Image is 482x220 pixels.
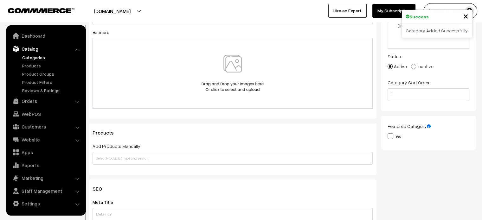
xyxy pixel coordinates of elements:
[93,185,110,192] span: SEO
[21,54,83,61] a: Categories
[8,108,83,120] a: WebPOS
[388,53,401,60] label: Status
[402,23,472,38] div: Category Added Successfully.
[388,63,407,70] label: Active
[411,63,434,70] label: Inactive
[8,8,74,13] img: COMMMERCE
[328,4,367,18] a: Hire an Expert
[8,134,83,145] a: Website
[372,4,415,18] a: My Subscription
[8,160,83,171] a: Reports
[93,143,140,149] label: Add Products Manually
[8,172,83,184] a: Marketing
[21,87,83,94] a: Reviews & Ratings
[463,10,468,22] span: ×
[8,198,83,209] a: Settings
[93,29,109,35] label: Banners
[465,6,474,16] img: user
[72,3,153,19] button: [DOMAIN_NAME]
[21,71,83,77] a: Product Groups
[21,79,83,85] a: Product Filters
[8,30,83,41] a: Dashboard
[93,152,373,165] input: Select Products (Type and search)
[388,88,469,101] input: Enter Number
[21,62,83,69] a: Products
[388,79,430,86] label: Category Sort Order
[388,123,431,129] label: Featured Category
[8,95,83,107] a: Orders
[8,185,83,197] a: Staff Management
[463,11,468,21] button: Close
[409,13,429,20] strong: Success
[8,6,63,14] a: COMMMERCE
[388,133,401,139] label: Yes
[8,147,83,158] a: Apps
[8,43,83,54] a: Catalog
[423,3,477,19] button: [PERSON_NAME]
[93,129,121,136] span: Products
[8,121,83,132] a: Customers
[93,199,121,205] label: Meta Title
